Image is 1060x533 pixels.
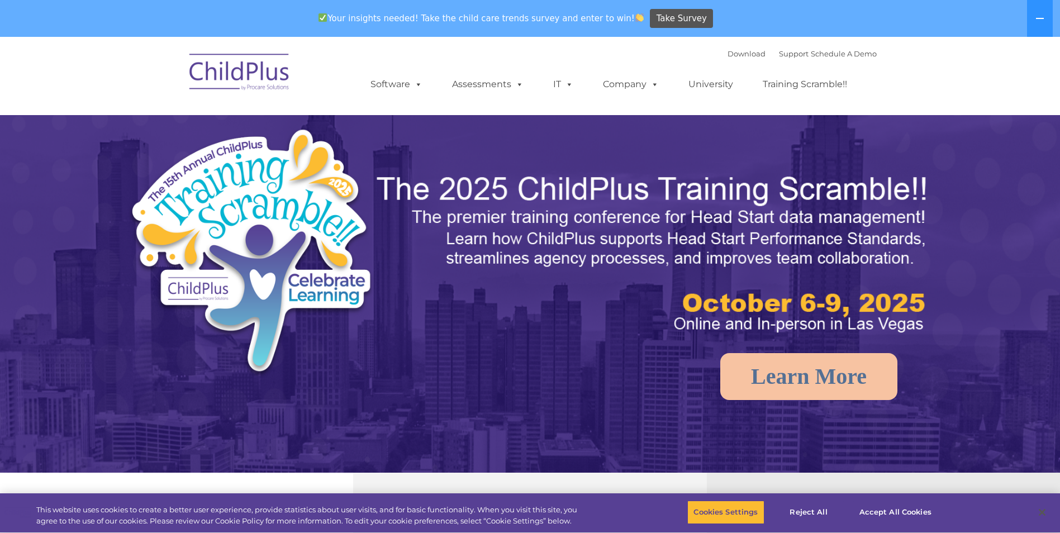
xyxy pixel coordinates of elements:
a: Training Scramble!! [752,73,858,96]
a: Company [592,73,670,96]
span: Phone number [155,120,203,128]
a: Software [359,73,434,96]
button: Accept All Cookies [853,501,938,524]
a: Assessments [441,73,535,96]
a: Learn More [720,353,897,400]
span: Last name [155,74,189,82]
a: University [677,73,744,96]
button: Close [1030,500,1054,525]
span: Take Survey [657,9,707,28]
div: This website uses cookies to create a better user experience, provide statistics about user visit... [36,505,583,526]
a: Support [779,49,809,58]
img: ✅ [319,13,327,22]
button: Cookies Settings [687,501,764,524]
a: Download [728,49,766,58]
a: Take Survey [650,9,713,28]
a: IT [542,73,584,96]
a: Schedule A Demo [811,49,877,58]
font: | [728,49,877,58]
img: 👏 [635,13,644,22]
span: Your insights needed! Take the child care trends survey and enter to win! [314,7,649,29]
button: Reject All [774,501,844,524]
img: ChildPlus by Procare Solutions [184,46,296,102]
